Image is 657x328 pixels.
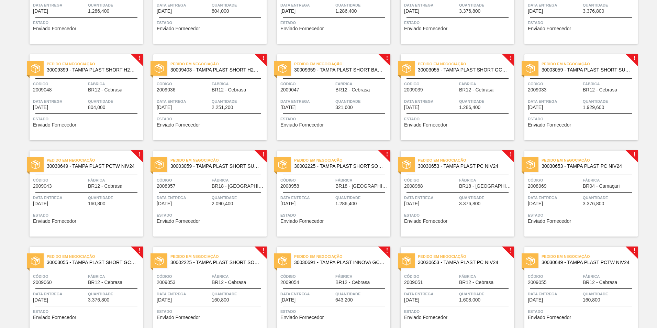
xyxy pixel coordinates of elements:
span: Quantidade [88,2,141,9]
span: Quantidade [88,98,141,105]
span: 2009043 [33,184,52,189]
span: 16/09/2025 [157,9,172,14]
span: Data entrega [33,98,86,105]
span: Data entrega [157,291,210,297]
span: Fábrica [459,80,512,87]
a: !estadoPedido em Negociação30003055 - TAMPA PLAST SHORT GCA S/ LINERCódigo2009039FábricaBR12 - Ce... [390,54,514,140]
img: estado [31,160,40,169]
span: Pedido em Negociação [47,157,143,164]
span: Pedido em Negociação [170,253,267,260]
span: 03/10/2025 [33,201,48,206]
span: 1.608,000 [459,297,480,303]
img: estado [31,64,40,73]
span: BR12 - Cebrasa [459,280,493,285]
img: estado [278,160,287,169]
span: 30030649 - TAMPA PLAST PCTW NIV24 [47,164,137,169]
span: Fábrica [335,273,389,280]
span: Código [280,177,334,184]
span: Código [33,80,86,87]
span: Código [404,177,457,184]
span: Código [33,177,86,184]
span: BR12 - Cebrasa [88,87,122,92]
img: estado [155,256,164,265]
span: Pedido em Negociação [47,61,143,67]
span: 07/10/2025 [404,201,419,206]
span: 30003055 - TAMPA PLAST SHORT GCA S/ LINER [418,67,509,73]
a: !estadoPedido em Negociação30009403 - TAMPA PLAST SHORT H2OH LIMONETO S/ LINERCódigo2009036Fábric... [143,54,267,140]
span: Quantidade [335,2,389,9]
img: estado [155,160,164,169]
span: BR12 - Cebrasa [335,280,370,285]
span: Enviado Fornecedor [280,26,324,31]
span: Pedido em Negociação [418,253,514,260]
span: 22/09/2025 [404,9,419,14]
span: 160,800 [212,297,229,303]
span: Status [404,19,512,26]
span: 1.286,400 [88,9,109,14]
span: Enviado Fornecedor [157,315,200,320]
span: Data entrega [33,2,86,9]
span: Código [528,80,581,87]
span: BR12 - Cebrasa [583,87,617,92]
span: 3.376,800 [459,201,480,206]
span: 1.286,400 [335,9,357,14]
span: 3.376,800 [583,9,604,14]
span: Código [280,273,334,280]
span: Enviado Fornecedor [404,219,447,224]
span: Fábrica [88,273,141,280]
span: 2009036 [157,87,176,92]
a: !estadoPedido em Negociação30030653 - TAMPA PLAST PC NIV24Código2008969FábricaBR04 - CamaçariData... [514,151,638,237]
span: Código [33,273,86,280]
span: Pedido em Negociação [418,157,514,164]
span: Código [404,273,457,280]
span: Enviado Fornecedor [33,219,76,224]
span: 30030653 - TAMPA PLAST PC NIV24 [418,164,509,169]
span: Data entrega [157,2,210,9]
span: Status [404,308,512,315]
span: Pedido em Negociação [170,157,267,164]
span: Status [528,212,636,219]
span: 30030653 - TAMPA PLAST PC NIV24 [418,260,509,265]
span: Data entrega [404,2,457,9]
span: 321,600 [335,105,353,110]
span: Fábrica [583,80,636,87]
a: !estadoPedido em Negociação30009399 - TAMPA PLAST SHORT H2OH LIMAO S/ LINERCódigo2009048FábricaBR... [19,54,143,140]
span: 804,000 [212,9,229,14]
span: Data entrega [528,194,581,201]
span: 30002225 - TAMPA PLAST SHORT SODA S/ LINER NIV21 [170,260,261,265]
img: estado [526,160,535,169]
span: Data entrega [280,194,334,201]
span: Status [404,212,512,219]
span: 2008969 [528,184,547,189]
span: Enviado Fornecedor [404,26,447,31]
span: 03/10/2025 [528,105,543,110]
span: Data entrega [404,98,457,105]
span: Código [157,80,210,87]
span: 02/10/2025 [33,105,48,110]
span: Código [404,80,457,87]
span: 03/10/2025 [404,105,419,110]
span: Enviado Fornecedor [528,315,571,320]
span: BR18 - Pernambuco [335,184,389,189]
span: Status [157,116,265,122]
span: 160,800 [88,201,105,206]
span: Pedido em Negociação [542,157,638,164]
img: estado [278,256,287,265]
a: !estadoPedido em Negociação30003059 - TAMPA PLAST SHORT SUKITA S/ LINERCódigo2009033FábricaBR12 -... [514,54,638,140]
span: Pedido em Negociação [170,61,267,67]
span: Status [33,212,141,219]
span: Quantidade [583,291,636,297]
span: Quantidade [212,291,265,297]
span: 2009060 [33,280,52,285]
span: Enviado Fornecedor [404,122,447,128]
span: BR12 - Cebrasa [88,184,122,189]
span: Data entrega [528,2,581,9]
span: Data entrega [280,2,334,9]
span: Status [280,308,389,315]
span: Status [280,212,389,219]
span: 10/10/2025 [528,201,543,206]
a: !estadoPedido em Negociação30030649 - TAMPA PLAST PCTW NIV24Código2009043FábricaBR12 - CebrasaDat... [19,151,143,237]
span: 3.376,800 [583,201,604,206]
span: Quantidade [583,194,636,201]
span: Quantidade [212,2,265,9]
